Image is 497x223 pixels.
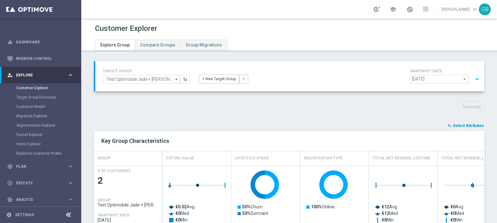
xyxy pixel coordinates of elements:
i: keyboard_arrow_right [68,163,73,169]
span: Group Migrations [186,42,222,47]
div: Customer Explorer [16,83,81,93]
a: Segmentation Explorer [16,123,65,128]
div: Segmentation Explorer [16,121,81,130]
a: [PERSON_NAME]keyboard_arrow_down [441,5,479,14]
span: Explore Group [100,42,130,47]
text: Med [175,211,189,216]
h4: SNAPSHOT DATE [410,69,482,73]
text: Med [450,211,464,216]
text: Avg [382,204,397,209]
a: Customer Model [16,104,65,109]
h4: Lifecycle Stage [235,153,269,164]
i: arrow_drop_down [173,75,180,83]
text: Min [382,217,394,222]
h4: Total Net Revenue, Lifetime [373,153,430,164]
button: person_search Explore keyboard_arrow_right [7,73,74,78]
span: Plan [16,165,68,168]
button: more_vert [239,75,248,83]
div: Funnel Explorer [16,130,81,139]
tspan: €0 [382,217,387,222]
div: Dashboard [7,34,73,50]
tspan: €0 [175,211,180,216]
div: GB [479,3,491,15]
text: Churn [242,204,263,209]
tspan: €0 [450,217,455,222]
a: Realtime Customer Profile [16,151,65,156]
h1: Customer Explorer [95,24,157,33]
span: Test Optimobile Jade + Matteo [98,202,159,207]
tspan: €0 [450,204,455,209]
input: Select Existing or Create New [103,75,180,84]
tspan: 50% [242,211,251,216]
h4: # OF CUSTOMERS [98,169,131,173]
button: playlist_add_check Select Attributes [447,122,484,129]
h4: Registration Type [304,153,343,164]
div: Realtime Customer Profile [16,149,81,158]
div: track_changes Analyze keyboard_arrow_right [7,197,74,202]
i: playlist_add_check [448,124,452,128]
div: Explore [7,72,68,78]
i: keyboard_arrow_right [68,180,73,186]
div: Plan [7,164,68,169]
span: Explore [16,73,68,77]
i: keyboard_arrow_right [68,196,73,202]
div: gps_fixed Plan keyboard_arrow_right [7,164,74,169]
a: Target Group Discovery [16,95,65,100]
ul: Tabs [95,40,227,51]
button: expand_more [473,73,482,85]
i: keyboard_arrow_right [68,72,73,78]
span: Execute [16,181,68,185]
button: Generate [459,101,484,113]
text: Avg [450,204,463,209]
a: Customer Explorer [16,85,65,90]
span: 2025-09-29 [98,218,159,223]
div: Customer Model [16,102,81,111]
text: Avg [175,204,194,209]
i: equalizer [7,39,13,45]
i: person_search [7,72,13,78]
tspan: €0 [450,211,455,216]
tspan: €0 [175,217,180,222]
h4: GROUP [98,198,111,202]
span: Select Attributes [453,124,484,128]
div: Migration Explorer [16,111,81,121]
text: Online [311,204,334,209]
h2: Key Group Characteristics [101,137,477,145]
tspan: 100% [311,204,322,209]
h4: GROUP [98,153,111,164]
tspan: 50% [242,204,251,209]
text: Dormant [242,211,268,216]
tspan: €12 [382,204,389,209]
h4: SNAPSHOT DATE [98,213,129,217]
button: + New Target Group [199,75,239,83]
div: Visits Explorer [16,139,81,149]
button: play_circle_outline Execute keyboard_arrow_right [7,181,74,186]
text: Med [382,211,398,216]
tspan: €0.02 [175,204,187,209]
span: school [389,6,396,13]
div: TARGET GROUP arrow_drop_down + New Target Group more_vert SNAPSHOT DATE arrow_drop_down expand_more [103,67,477,85]
text: Min [175,217,188,222]
span: Analyze [16,198,68,201]
a: Migration Explorer [16,114,65,119]
a: Mission Control [16,50,73,67]
span: 2 [98,175,159,187]
a: Dashboard [16,34,73,50]
i: play_circle_outline [7,180,13,186]
div: Execute [7,180,68,186]
button: Mission Control [7,56,74,61]
i: gps_fixed [7,164,13,169]
text: Min [450,217,463,222]
span: keyboard_arrow_down [471,6,478,13]
div: Target Group Discovery [16,93,81,102]
h4: Future Value [166,153,194,164]
a: Visits Explorer [16,142,65,147]
button: equalizer Dashboard [7,40,74,45]
a: Settings [15,213,34,217]
div: Mission Control [7,50,73,67]
tspan: €12 [382,211,389,216]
